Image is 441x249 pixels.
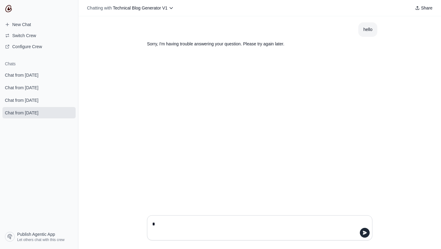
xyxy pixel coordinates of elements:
button: Switch Crew [2,31,76,40]
div: hello [363,26,372,33]
a: Configure Crew [2,42,76,52]
span: Publish Agentic App [17,231,55,237]
span: Chatting with [87,5,112,11]
section: User message [358,22,377,37]
a: Chat from [DATE] [2,107,76,118]
span: New Chat [12,21,31,28]
span: Chat from [DATE] [5,97,38,103]
a: New Chat [2,20,76,29]
span: Switch Crew [12,33,36,39]
span: Configure Crew [12,44,42,50]
button: Chatting with Technical Blog Generator V1 [85,4,176,12]
span: Let others chat with this crew [17,237,65,242]
img: CrewAI Logo [5,5,12,12]
span: Chat from [DATE] [5,72,38,78]
a: Chat from [DATE] [2,82,76,93]
span: Chat from [DATE] [5,85,38,91]
a: Publish Agentic App Let others chat with this crew [2,229,76,244]
span: Share [421,5,432,11]
button: Share [413,4,435,12]
span: Technical Blog Generator V1 [113,6,168,10]
p: Sorry, I'm having trouble answering your question. Please try again later. [147,40,343,48]
a: Chat from [DATE] [2,69,76,81]
iframe: Chat Widget [410,220,441,249]
a: Chat from [DATE] [2,94,76,106]
span: Chat from [DATE] [5,110,38,116]
section: Response [142,37,348,51]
